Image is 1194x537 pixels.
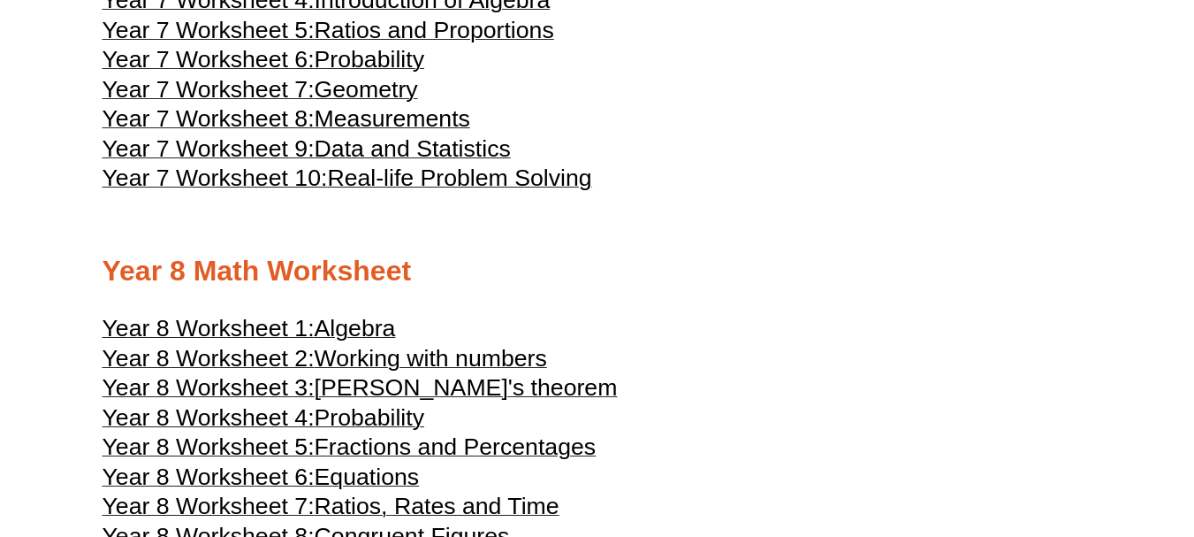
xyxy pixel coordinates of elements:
span: Fractions and Percentages [315,433,597,460]
a: Year 7 Worksheet 6:Probability [103,54,425,72]
span: Year 7 Worksheet 8: [103,105,315,132]
a: Year 8 Worksheet 2:Working with numbers [103,353,547,371]
span: Year 7 Worksheet 9: [103,135,315,162]
span: Real-life Problem Solving [327,165,591,191]
h2: Year 8 Math Worksheet [103,253,1092,290]
span: Probability [315,404,424,431]
span: Data and Statistics [315,135,511,162]
span: Year 8 Worksheet 2: [103,345,315,372]
span: Ratios and Proportions [315,17,554,43]
span: Algebra [315,315,396,341]
span: Geometry [315,76,418,103]
span: Year 8 Worksheet 3: [103,374,315,401]
span: Year 7 Worksheet 7: [103,76,315,103]
a: Year 8 Worksheet 6:Equations [103,472,420,489]
a: Year 8 Worksheet 3:[PERSON_NAME]'s theorem [103,382,618,400]
iframe: Chat Widget [900,337,1194,537]
span: Equations [315,464,420,490]
a: Year 8 Worksheet 4:Probability [103,412,425,430]
span: Year 8 Worksheet 7: [103,493,315,519]
a: Year 8 Worksheet 5:Fractions and Percentages [103,441,597,459]
span: Year 7 Worksheet 6: [103,46,315,73]
a: Year 7 Worksheet 7:Geometry [103,84,418,102]
a: Year 8 Worksheet 1:Algebra [103,323,396,341]
a: Year 7 Worksheet 5:Ratios and Proportions [103,25,554,42]
a: Year 8 Worksheet 7:Ratios, Rates and Time [103,501,559,518]
span: Ratios, Rates and Time [315,493,559,519]
a: Year 7 Worksheet 9:Data and Statistics [103,143,511,161]
span: Probability [315,46,424,73]
span: Year 8 Worksheet 4: [103,404,315,431]
span: Working with numbers [315,345,547,372]
a: Year 7 Worksheet 10:Real-life Problem Solving [103,173,592,190]
span: Year 8 Worksheet 1: [103,315,315,341]
span: Measurements [315,105,470,132]
span: Year 7 Worksheet 10: [103,165,328,191]
span: Year 8 Worksheet 5: [103,433,315,460]
span: Year 8 Worksheet 6: [103,464,315,490]
a: Year 7 Worksheet 8:Measurements [103,113,470,131]
span: Year 7 Worksheet 5: [103,17,315,43]
span: [PERSON_NAME]'s theorem [315,374,618,401]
